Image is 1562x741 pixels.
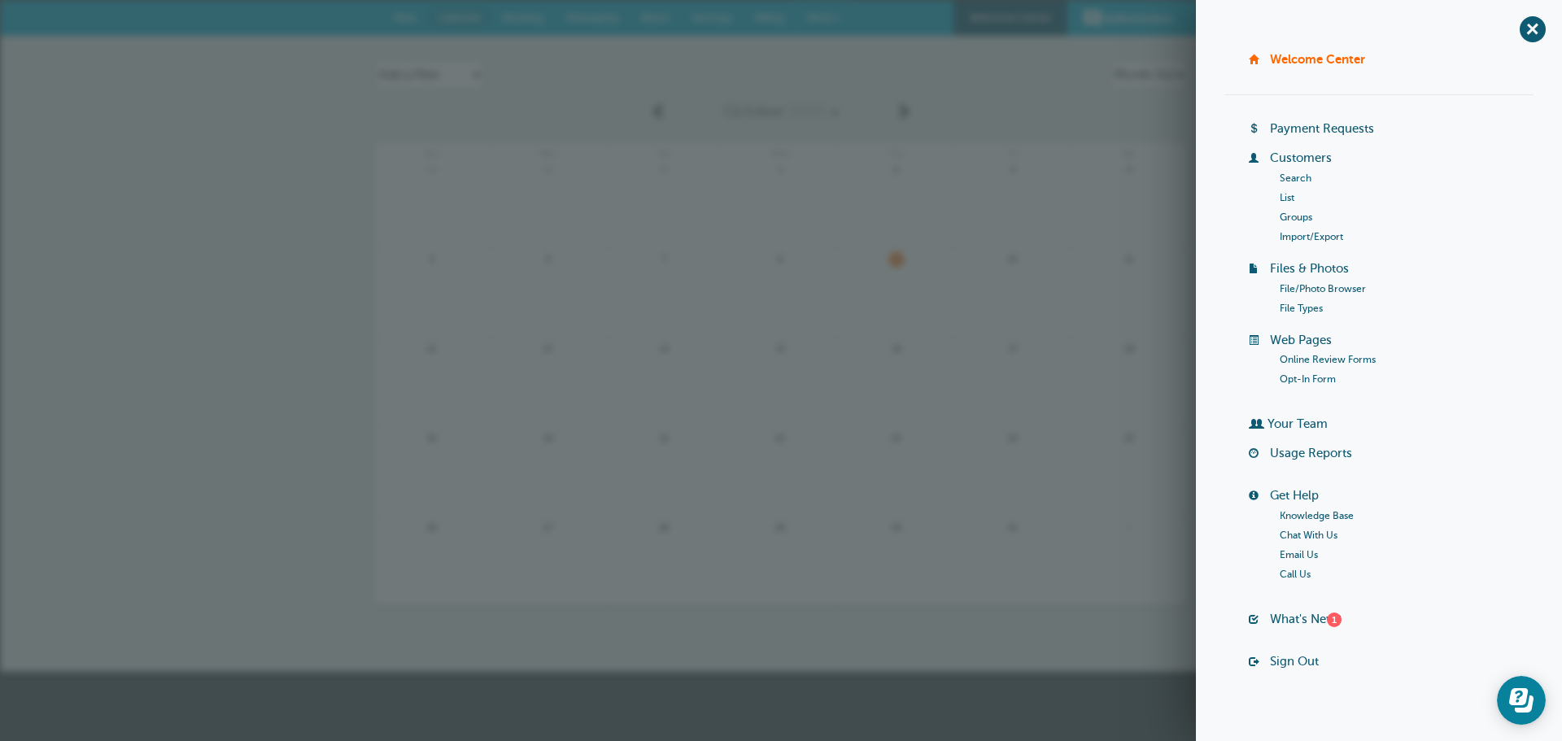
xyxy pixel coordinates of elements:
span: 25 [1122,431,1137,443]
a: Welcome Center [1270,52,1365,66]
a: File Types [1280,303,1323,314]
span: 24 [1006,431,1020,443]
iframe: Resource center [1497,676,1546,725]
span: 10 [1006,252,1020,264]
span: More [807,11,832,24]
span: Thu [839,142,954,159]
span: Sat [1071,142,1188,159]
a: Usage Reports [1270,447,1352,460]
a: Files & Photos [1270,262,1349,275]
span: 30 [889,521,904,533]
a: Sign Out [1270,655,1319,668]
span: Sun [374,142,490,159]
span: 2 [889,163,904,175]
span: 28 [425,163,439,175]
a: Chat With Us [1280,530,1337,541]
span: 14 [657,342,671,354]
span: 20 [541,431,556,443]
span: Billing [755,11,784,24]
span: 7 [657,252,671,264]
span: 8 [773,252,788,264]
a: Your Team [1267,417,1328,430]
span: 3 [1006,163,1020,175]
span: Wed [722,142,838,159]
span: 31 [1006,521,1020,533]
span: 1 [773,163,788,175]
span: 15 [773,342,788,354]
span: 18 [1122,342,1137,354]
a: Calendar [428,7,491,28]
a: Online Review Forms [1280,354,1376,365]
a: Call Us [1280,569,1311,580]
span: Mon [491,142,606,159]
span: 26 [425,521,439,533]
a: List [1280,192,1294,203]
a: Groups [1280,211,1312,223]
span: 6 [541,252,556,264]
a: Payment Requests [1270,122,1374,135]
span: 1 [1122,521,1137,533]
span: 22 [773,431,788,443]
a: Get Help [1270,489,1319,502]
span: + [1514,11,1551,47]
span: 29 [541,163,556,175]
span: Blasts [641,11,670,24]
a: Web Pages [1270,333,1332,347]
span: 12 [425,342,439,354]
span: 28 [657,521,671,533]
span: 29 [773,521,788,533]
span: October [723,102,785,120]
a: Email Us [1280,549,1318,560]
span: Booking [503,11,543,24]
span: 23 [889,431,904,443]
span: 17 [1006,342,1020,354]
span: New [394,11,417,24]
a: Import/Export [1280,231,1343,242]
a: Opt-In Form [1280,373,1336,385]
span: 5 [425,252,439,264]
a: File/Photo Browser [1280,283,1366,294]
span: 4 [1122,163,1137,175]
a: Knowledge Base [1280,510,1354,521]
span: 21 [657,431,671,443]
span: 16 [889,342,904,354]
a: What's New? [1270,612,1342,625]
a: Search [1280,172,1311,184]
a: Customers [1270,151,1332,164]
span: 27 [541,521,556,533]
span: Settings [692,11,732,24]
span: 9 [889,252,904,264]
div: 1 [1327,612,1342,627]
a: October 2025 [676,94,886,129]
span: 11 [1122,252,1137,264]
span: 30 [657,163,671,175]
span: Tue [607,142,722,159]
span: Calendar [438,11,482,24]
span: 19 [425,431,439,443]
span: Messaging [566,11,618,24]
span: 2025 [789,102,827,120]
span: Fri [955,142,1071,159]
span: 13 [541,342,556,354]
